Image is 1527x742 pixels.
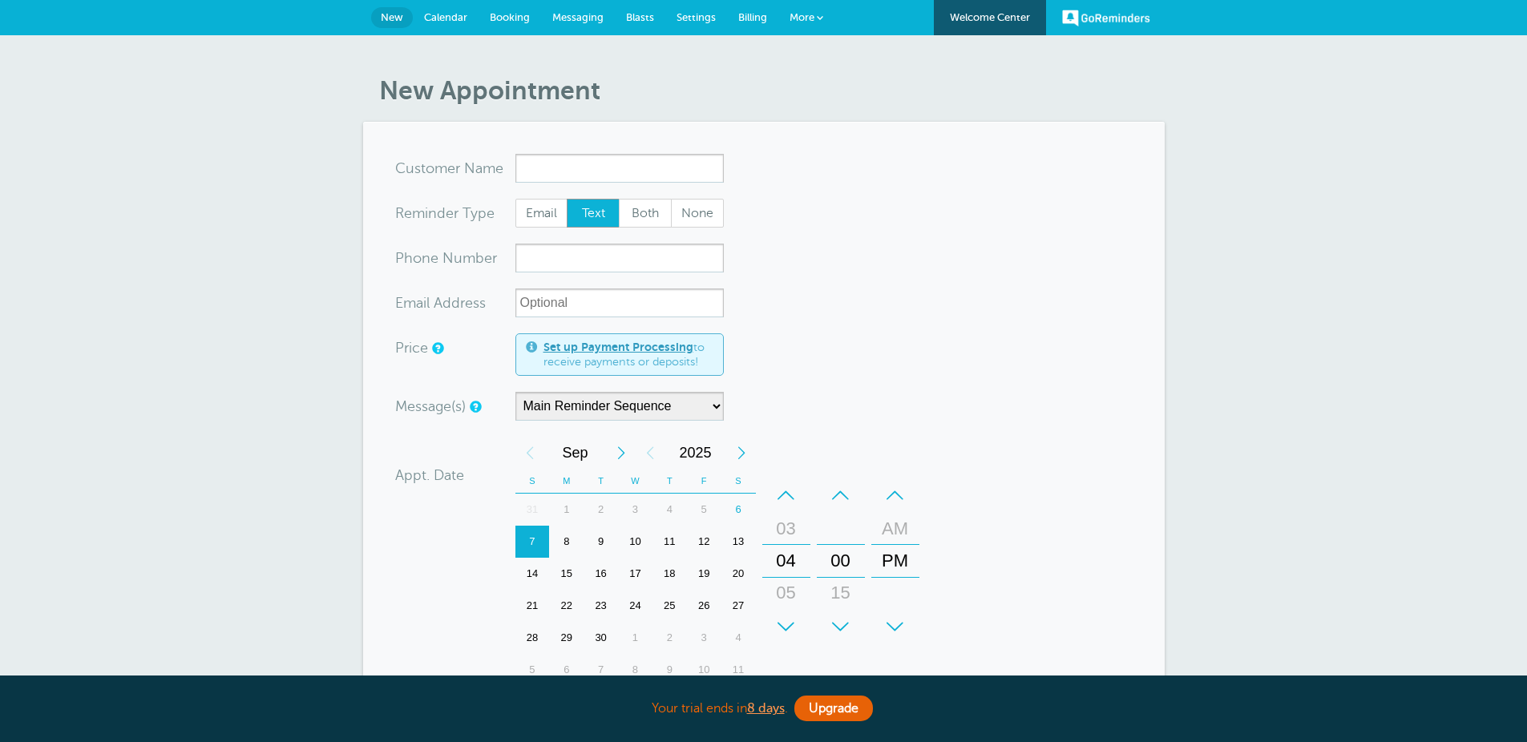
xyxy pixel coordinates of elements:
[767,513,806,545] div: 03
[618,590,652,622] div: Wednesday, September 24
[721,654,756,686] div: Saturday, October 11
[424,11,467,23] span: Calendar
[817,479,865,643] div: Minutes
[515,558,550,590] div: Sunday, September 14
[652,526,687,558] div: Thursday, September 11
[652,590,687,622] div: Thursday, September 25
[515,288,724,317] input: Optional
[618,469,652,494] th: W
[549,558,584,590] div: Monday, September 15
[395,399,466,413] label: Message(s)
[607,437,636,469] div: Next Month
[652,622,687,654] div: 2
[618,654,652,686] div: 8
[549,622,584,654] div: Monday, September 29
[549,590,584,622] div: 22
[395,244,515,272] div: mber
[423,296,460,310] span: il Add
[490,11,530,23] span: Booking
[687,558,721,590] div: 19
[822,609,860,641] div: 30
[794,696,873,721] a: Upgrade
[721,469,756,494] th: S
[652,654,687,686] div: 9
[515,494,550,526] div: Sunday, August 31
[584,622,618,654] div: Tuesday, September 30
[584,590,618,622] div: 23
[652,654,687,686] div: Thursday, October 9
[515,199,568,228] label: Email
[721,494,756,526] div: Today, Saturday, September 6
[584,590,618,622] div: Tuesday, September 23
[618,494,652,526] div: Wednesday, September 3
[395,468,464,482] label: Appt. Date
[549,469,584,494] th: M
[767,609,806,641] div: 06
[549,526,584,558] div: Monday, September 8
[584,494,618,526] div: Tuesday, September 2
[727,437,756,469] div: Next Year
[767,545,806,577] div: 04
[363,692,1165,726] div: Your trial ends in .
[687,654,721,686] div: 10
[584,622,618,654] div: 30
[687,494,721,526] div: 5
[687,526,721,558] div: Friday, September 12
[721,494,756,526] div: 6
[381,11,403,23] span: New
[687,494,721,526] div: Friday, September 5
[432,343,442,353] a: An optional price for the appointment. If you set a price, you can include a payment link in your...
[421,161,475,175] span: tomer N
[515,590,550,622] div: Sunday, September 21
[687,469,721,494] th: F
[549,558,584,590] div: 15
[395,288,515,317] div: ress
[515,526,550,558] div: 7
[584,654,618,686] div: 7
[618,622,652,654] div: Wednesday, October 1
[584,526,618,558] div: 9
[395,251,422,265] span: Pho
[515,437,544,469] div: Previous Month
[721,654,756,686] div: 11
[549,526,584,558] div: 8
[762,479,810,643] div: Hours
[515,622,550,654] div: Sunday, September 28
[626,11,654,23] span: Blasts
[395,154,515,183] div: ame
[687,526,721,558] div: 12
[543,341,693,353] a: Set up Payment Processing
[671,199,724,228] label: None
[687,622,721,654] div: Friday, October 3
[584,469,618,494] th: T
[470,401,479,412] a: Simple templates and custom messages will use the reminder schedule set under Settings > Reminder...
[618,526,652,558] div: Wednesday, September 10
[395,296,423,310] span: Ema
[687,622,721,654] div: 3
[665,437,727,469] span: 2025
[721,558,756,590] div: Saturday, September 20
[618,654,652,686] div: Wednesday, October 8
[584,526,618,558] div: Tuesday, September 9
[618,558,652,590] div: Wednesday, September 17
[618,526,652,558] div: 10
[767,577,806,609] div: 05
[544,437,607,469] span: September
[721,590,756,622] div: 27
[652,622,687,654] div: Thursday, October 2
[618,494,652,526] div: 3
[515,526,550,558] div: Sunday, September 7
[515,469,550,494] th: S
[721,526,756,558] div: 13
[515,590,550,622] div: 21
[652,590,687,622] div: 25
[677,11,716,23] span: Settings
[552,11,604,23] span: Messaging
[515,654,550,686] div: Sunday, October 5
[747,701,785,716] a: 8 days
[515,558,550,590] div: 14
[721,526,756,558] div: Saturday, September 13
[822,545,860,577] div: 00
[876,545,915,577] div: PM
[567,199,620,228] label: Text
